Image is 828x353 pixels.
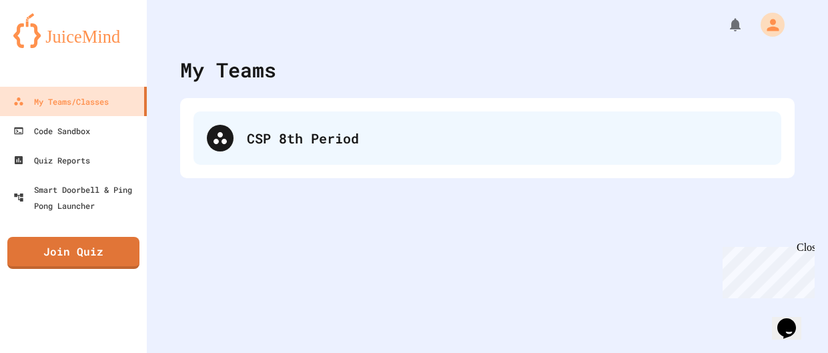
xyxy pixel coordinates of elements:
[747,9,788,40] div: My Account
[13,123,90,139] div: Code Sandbox
[717,242,815,298] iframe: chat widget
[13,152,90,168] div: Quiz Reports
[180,55,276,85] div: My Teams
[13,182,141,214] div: Smart Doorbell & Ping Pong Launcher
[13,13,133,48] img: logo-orange.svg
[247,128,768,148] div: CSP 8th Period
[5,5,92,85] div: Chat with us now!Close
[772,300,815,340] iframe: chat widget
[13,93,109,109] div: My Teams/Classes
[193,111,781,165] div: CSP 8th Period
[7,237,139,269] a: Join Quiz
[703,13,747,36] div: My Notifications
